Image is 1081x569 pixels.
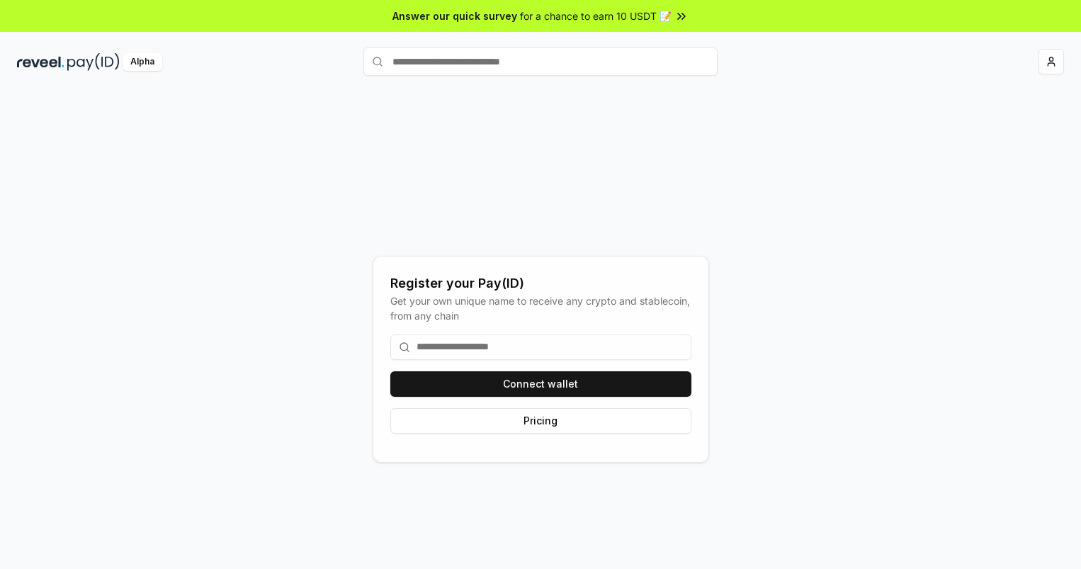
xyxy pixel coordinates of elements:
div: Register your Pay(ID) [390,274,691,293]
button: Connect wallet [390,371,691,397]
img: pay_id [67,53,120,71]
div: Alpha [123,53,162,71]
img: reveel_dark [17,53,64,71]
div: Get your own unique name to receive any crypto and stablecoin, from any chain [390,293,691,323]
button: Pricing [390,408,691,434]
span: for a chance to earn 10 USDT 📝 [520,9,672,23]
span: Answer our quick survey [392,9,517,23]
